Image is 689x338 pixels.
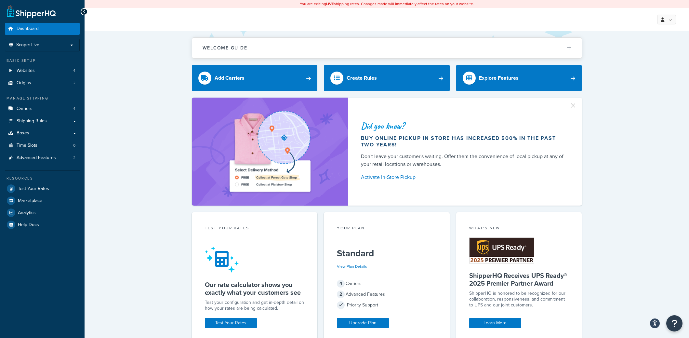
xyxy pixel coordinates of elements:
[17,155,56,161] span: Advanced Features
[469,291,569,308] p: ShipperHQ is honored to be recognized for our collaboration, responsiveness, and commitment to UP...
[205,318,257,328] a: Test Your Rates
[5,96,80,101] div: Manage Shipping
[5,65,80,77] li: Websites
[192,65,318,91] a: Add Carriers
[205,225,305,233] div: Test your rates
[469,318,521,328] a: Learn More
[5,183,80,195] a: Test Your Rates
[361,135,566,148] div: Buy online pickup in store has increased 500% in the past two years!
[337,290,437,299] div: Advanced Features
[5,140,80,152] li: Time Slots
[73,155,75,161] span: 2
[361,121,566,130] div: Did you know?
[17,26,39,32] span: Dashboard
[5,219,80,231] a: Help Docs
[192,38,582,58] button: Welcome Guide
[361,153,566,168] div: Don't leave your customer's waiting. Offer them the convenience of local pickup at any of your re...
[337,318,389,328] a: Upgrade Plan
[18,210,36,216] span: Analytics
[5,103,80,115] li: Carriers
[5,207,80,219] a: Analytics
[18,222,39,228] span: Help Docs
[5,127,80,139] a: Boxes
[324,65,450,91] a: Create Rules
[18,186,49,192] span: Test Your Rates
[337,279,437,288] div: Carriers
[211,107,329,196] img: ad-shirt-map-b0359fc47e01cab431d101c4b569394f6a03f54285957d908178d52f29eb9668.png
[205,281,305,296] h5: Our rate calculator shows you exactly what your customers see
[337,301,437,310] div: Priority Support
[73,80,75,86] span: 2
[73,68,75,74] span: 4
[17,68,35,74] span: Websites
[666,315,682,331] button: Open Resource Center
[5,77,80,89] li: Origins
[469,272,569,287] h5: ShipperHQ Receives UPS Ready® 2025 Premier Partner Award
[5,115,80,127] a: Shipping Rules
[5,23,80,35] a: Dashboard
[347,74,377,83] div: Create Rules
[18,198,42,204] span: Marketplace
[337,280,345,288] span: 4
[361,173,566,182] a: Activate In-Store Pickup
[5,103,80,115] a: Carriers4
[16,42,39,48] span: Scope: Live
[326,1,334,7] b: LIVE
[479,74,519,83] div: Explore Features
[5,152,80,164] a: Advanced Features2
[337,248,437,259] h5: Standard
[17,80,31,86] span: Origins
[17,143,37,148] span: Time Slots
[17,118,47,124] span: Shipping Rules
[5,152,80,164] li: Advanced Features
[5,176,80,181] div: Resources
[337,225,437,233] div: Your Plan
[73,106,75,112] span: 4
[469,225,569,233] div: What's New
[205,300,305,311] div: Test your configuration and get in-depth detail on how your rates are being calculated.
[5,195,80,207] a: Marketplace
[5,140,80,152] a: Time Slots0
[73,143,75,148] span: 0
[337,291,345,298] span: 2
[203,46,247,50] h2: Welcome Guide
[5,58,80,63] div: Basic Setup
[17,130,29,136] span: Boxes
[337,264,367,269] a: View Plan Details
[215,74,245,83] div: Add Carriers
[17,106,33,112] span: Carriers
[5,65,80,77] a: Websites4
[5,77,80,89] a: Origins2
[456,65,582,91] a: Explore Features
